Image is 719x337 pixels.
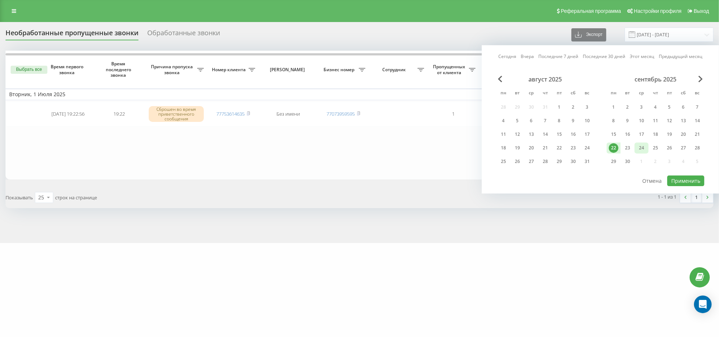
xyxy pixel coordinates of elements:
div: пт 29 авг. 2025 г. [552,156,566,167]
span: Сотрудник [373,67,418,73]
div: 1 [609,102,618,112]
div: 22 [609,143,618,153]
div: 1 - 1 из 1 [658,193,676,200]
div: 5 [665,102,674,112]
div: 30 [568,157,578,166]
div: 4 [499,116,508,126]
button: Выбрать все [11,66,47,74]
abbr: воскресенье [582,88,593,99]
div: 26 [665,143,674,153]
span: [PERSON_NAME] [265,67,311,73]
div: 26 [513,157,522,166]
div: 24 [637,143,646,153]
div: 21 [693,130,702,139]
div: пн 15 сент. 2025 г. [607,129,621,140]
div: пн 1 сент. 2025 г. [607,102,621,113]
div: 20 [527,143,536,153]
div: 3 [582,102,592,112]
div: 22 [554,143,564,153]
div: 15 [554,130,564,139]
div: 23 [568,143,578,153]
div: вт 2 сент. 2025 г. [621,102,635,113]
div: сб 9 авг. 2025 г. [566,115,580,126]
div: ср 13 авг. 2025 г. [524,129,538,140]
div: 12 [513,130,522,139]
div: пн 18 авг. 2025 г. [496,142,510,153]
div: 27 [527,157,536,166]
a: 1 [691,192,702,203]
div: пн 25 авг. 2025 г. [496,156,510,167]
div: пт 19 сент. 2025 г. [662,129,676,140]
a: Сегодня [498,53,516,60]
td: 1 [428,102,479,127]
span: строк на странице [55,194,97,201]
div: вт 9 сент. 2025 г. [621,115,635,126]
div: пт 22 авг. 2025 г. [552,142,566,153]
abbr: понедельник [498,88,509,99]
abbr: суббота [678,88,689,99]
div: 1 [554,102,564,112]
div: 7 [693,102,702,112]
div: Необработанные пропущенные звонки [6,29,138,40]
td: Без имени [259,102,318,127]
div: пт 15 авг. 2025 г. [552,129,566,140]
div: чт 28 авг. 2025 г. [538,156,552,167]
span: Причина пропуска звонка [149,64,197,75]
div: 31 [582,157,592,166]
div: 18 [651,130,660,139]
abbr: пятница [554,88,565,99]
div: вс 21 сент. 2025 г. [690,129,704,140]
a: Предыдущий месяц [659,53,702,60]
div: вт 26 авг. 2025 г. [510,156,524,167]
span: Показывать [6,194,33,201]
div: пн 29 сент. 2025 г. [607,156,621,167]
abbr: пятница [664,88,675,99]
div: сб 6 сент. 2025 г. [676,102,690,113]
div: 10 [637,116,646,126]
div: 16 [568,130,578,139]
a: Этот месяц [630,53,654,60]
div: 16 [623,130,632,139]
div: сб 13 сент. 2025 г. [676,115,690,126]
div: 2 [623,102,632,112]
div: пт 1 авг. 2025 г. [552,102,566,113]
div: ср 6 авг. 2025 г. [524,115,538,126]
abbr: понедельник [608,88,619,99]
div: 14 [541,130,550,139]
div: 21 [541,143,550,153]
div: чт 14 авг. 2025 г. [538,129,552,140]
td: [DATE] 19:22:56 [42,102,94,127]
div: вт 30 сент. 2025 г. [621,156,635,167]
abbr: вторник [512,88,523,99]
div: вс 24 авг. 2025 г. [580,142,594,153]
div: 24 [582,143,592,153]
div: пт 12 сент. 2025 г. [662,115,676,126]
td: 2 [479,102,531,127]
a: 77753614635 [217,110,245,117]
div: 17 [637,130,646,139]
div: пн 11 авг. 2025 г. [496,129,510,140]
div: 4 [651,102,660,112]
div: чт 11 сент. 2025 г. [648,115,662,126]
div: 28 [541,157,550,166]
div: вт 12 авг. 2025 г. [510,129,524,140]
span: Пропущенных от клиента [431,64,469,75]
div: ср 27 авг. 2025 г. [524,156,538,167]
span: Время первого звонка [48,64,88,75]
div: 29 [554,157,564,166]
div: вс 17 авг. 2025 г. [580,129,594,140]
div: ср 10 сент. 2025 г. [635,115,648,126]
div: 14 [693,116,702,126]
div: 17 [582,130,592,139]
div: Open Intercom Messenger [694,296,712,313]
div: сб 20 сент. 2025 г. [676,129,690,140]
div: 7 [541,116,550,126]
div: пт 5 сент. 2025 г. [662,102,676,113]
div: 8 [609,116,618,126]
div: пн 8 сент. 2025 г. [607,115,621,126]
div: август 2025 [496,76,594,83]
div: 6 [679,102,688,112]
div: 29 [609,157,618,166]
div: чт 25 сент. 2025 г. [648,142,662,153]
span: Реферальная программа [561,8,621,14]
